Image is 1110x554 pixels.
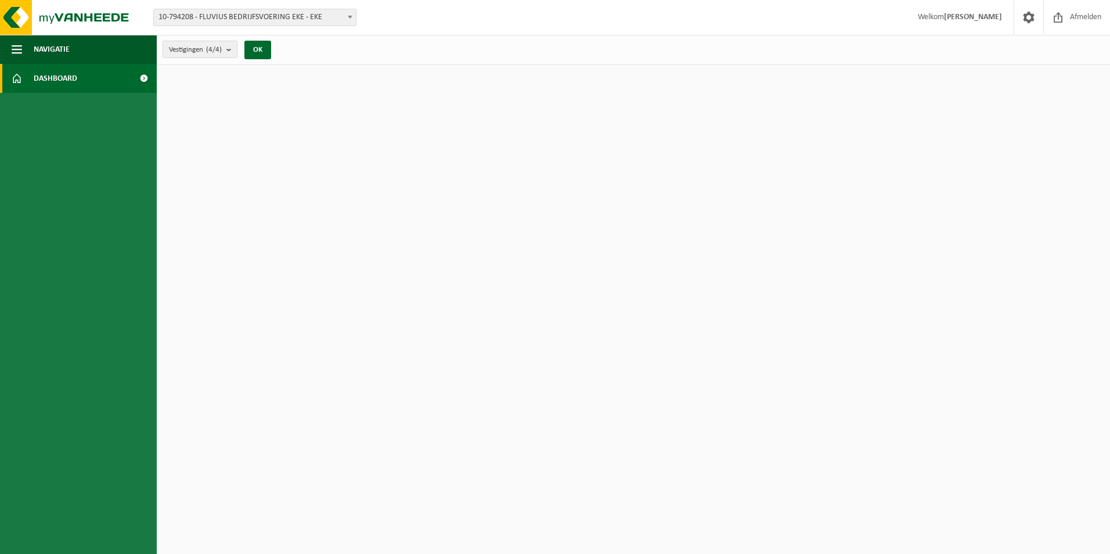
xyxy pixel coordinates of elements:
button: OK [244,41,271,59]
span: Vestigingen [169,41,222,59]
button: Vestigingen(4/4) [163,41,237,58]
span: Dashboard [34,64,77,93]
count: (4/4) [206,46,222,53]
span: 10-794208 - FLUVIUS BEDRIJFSVOERING EKE - EKE [154,9,356,26]
strong: [PERSON_NAME] [944,13,1002,21]
span: 10-794208 - FLUVIUS BEDRIJFSVOERING EKE - EKE [153,9,356,26]
span: Navigatie [34,35,70,64]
